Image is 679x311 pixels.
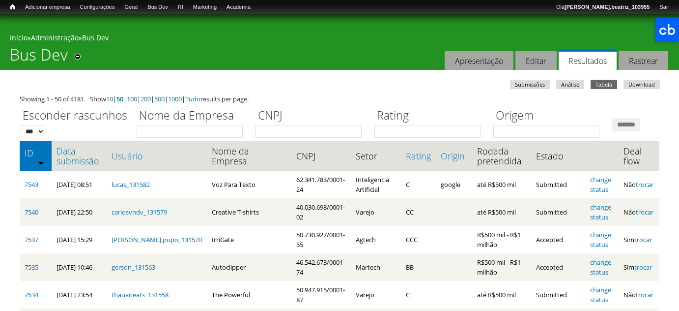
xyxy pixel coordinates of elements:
td: C [401,171,436,198]
a: Editar [515,51,557,70]
td: [DATE] 08:51 [52,171,107,198]
td: Agtech [351,226,401,253]
td: Não [619,171,659,198]
td: 50.947.915/0001-87 [291,281,351,309]
a: change status [590,203,611,221]
label: Nome da Empresa [137,107,249,125]
h1: Bus Dev [10,45,68,70]
strong: [PERSON_NAME].beatriz_103955 [565,4,650,10]
a: [PERSON_NAME].pupo_131570 [112,235,202,244]
td: Martech [351,253,401,281]
a: Adicionar empresa [20,2,75,12]
a: Análise [556,80,584,89]
td: The Powerful [207,281,291,309]
a: trocar [634,235,652,244]
a: 10 [106,94,113,103]
a: Rating [406,151,431,161]
a: change status [590,230,611,249]
td: Submitted [531,281,585,309]
td: Submitted [531,171,585,198]
td: [DATE] 10:46 [52,253,107,281]
a: Tudo [185,94,200,103]
a: 500 [154,94,165,103]
a: 100 [127,94,137,103]
label: Origem [493,107,606,125]
a: trocar [636,180,653,189]
a: trocar [636,290,653,299]
img: ordem crescente [38,159,44,166]
a: lucas_131582 [112,180,150,189]
a: Marketing [188,2,222,12]
a: gerson_131563 [112,263,155,272]
a: Início [10,33,28,42]
a: Apresentação [445,51,513,70]
label: Rating [374,107,487,125]
td: [DATE] 23:54 [52,281,107,309]
td: R$500 mil - R$1 milhão [472,253,531,281]
td: Sim [619,253,659,281]
th: CNPJ [291,141,351,171]
th: Deal flow [619,141,659,171]
a: 200 [141,94,151,103]
th: Nome da Empresa [207,141,291,171]
td: Accepted [531,253,585,281]
td: Creative T-shirts [207,198,291,226]
td: Voz Para Texto [207,171,291,198]
td: [DATE] 15:29 [52,226,107,253]
a: 7540 [25,208,38,217]
td: 50.730.927/0001-55 [291,226,351,253]
td: 62.341.783/0001-24 [291,171,351,198]
a: trocar [636,208,653,217]
th: Rodada pretendida [472,141,531,171]
a: Tabela [591,80,617,89]
a: Configurações [75,2,120,12]
a: Academia [222,2,255,12]
span: Início [10,3,15,10]
a: RI [173,2,188,12]
a: 1000 [168,94,182,103]
th: Estado [531,141,585,171]
a: Início [5,2,20,12]
td: R$500 mil - R$1 milhão [472,226,531,253]
td: 40.030.698/0001-02 [291,198,351,226]
a: Origin [441,151,467,161]
td: até R$500 mil [472,198,531,226]
div: Showing 1 - 50 of 4181. Show | | | | | | results per page. [20,94,659,104]
a: Bus Dev [82,33,109,42]
a: change status [590,258,611,277]
a: Sair [654,2,674,12]
td: Varejo [351,281,401,309]
td: Varejo [351,198,401,226]
a: Bus Dev [142,2,173,12]
a: Download [623,80,660,89]
td: Accepted [531,226,585,253]
td: CCC [401,226,436,253]
a: trocar [634,263,652,272]
a: 7534 [25,290,38,299]
a: Submissões [510,80,550,89]
a: 7535 [25,263,38,272]
td: Inteligencia Artificial [351,171,401,198]
td: C [401,281,436,309]
td: IrriGate [207,226,291,253]
th: Setor [351,141,401,171]
td: Sim [619,226,659,253]
td: CC [401,198,436,226]
a: 7543 [25,180,38,189]
a: thauaneats_131558 [112,290,169,299]
td: BB [401,253,436,281]
td: Autoclipper [207,253,291,281]
td: Não [619,281,659,309]
a: carlosvndv_131579 [112,208,167,217]
a: Administração [31,33,79,42]
a: Data submissão [57,146,102,166]
a: change status [590,285,611,304]
label: CNPJ [255,107,368,125]
a: change status [590,175,611,194]
td: 46.542.673/0001-74 [291,253,351,281]
td: até R$500 mil [472,171,531,198]
a: Resultados [559,49,617,70]
a: Usuário [112,151,202,161]
a: Geral [119,2,142,12]
div: » » [10,33,669,45]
